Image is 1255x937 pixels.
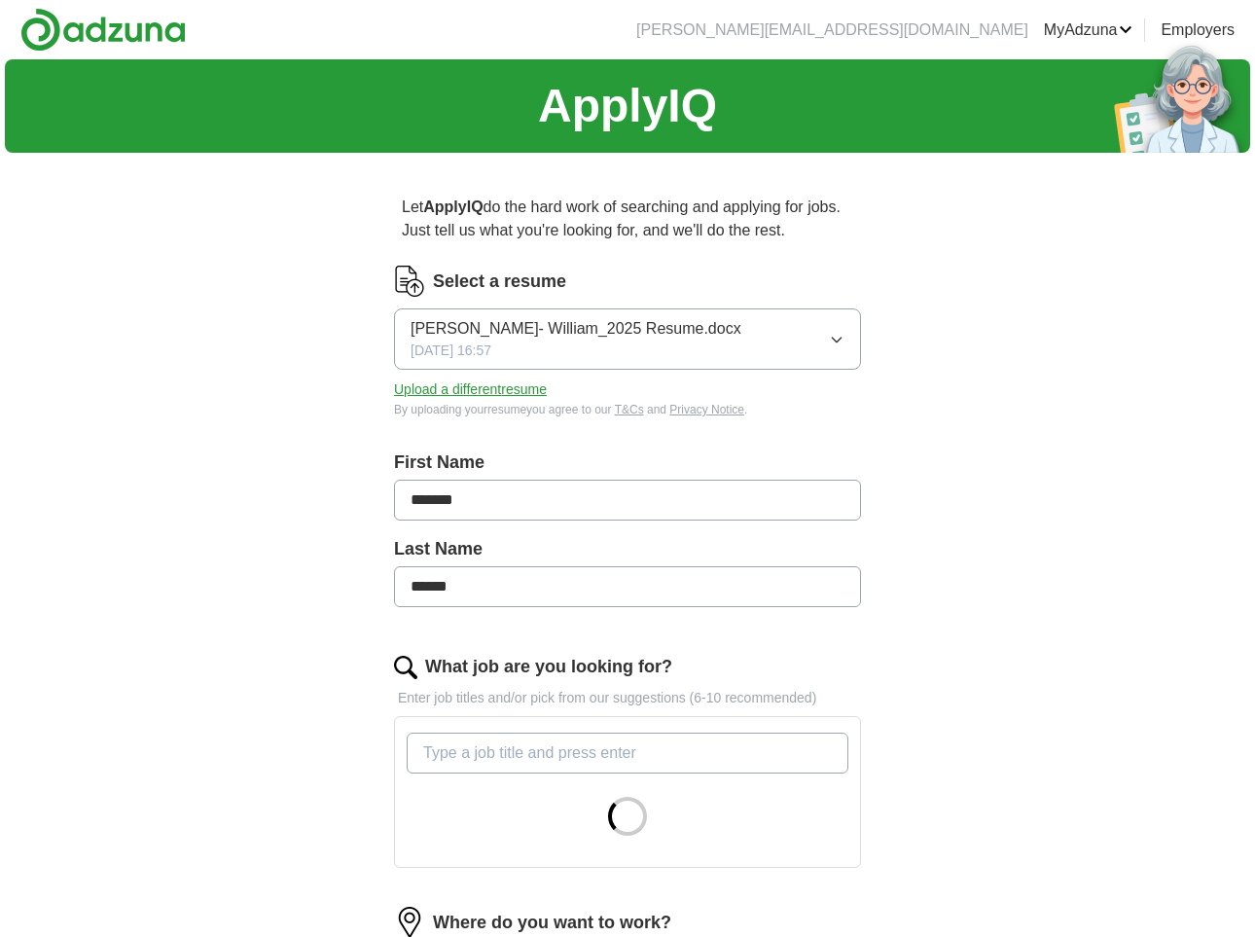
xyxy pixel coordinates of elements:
label: First Name [394,450,861,476]
img: CV Icon [394,266,425,297]
label: Where do you want to work? [433,910,671,936]
img: search.png [394,656,417,679]
li: [PERSON_NAME][EMAIL_ADDRESS][DOMAIN_NAME] [636,18,1028,42]
div: By uploading your resume you agree to our and . [394,401,861,418]
button: Upload a differentresume [394,379,547,400]
h1: ApplyIQ [538,71,717,141]
a: Privacy Notice [669,403,744,416]
label: Last Name [394,536,861,562]
strong: ApplyIQ [423,198,483,215]
a: Employers [1161,18,1235,42]
label: Select a resume [433,269,566,295]
input: Type a job title and press enter [407,733,848,774]
p: Let do the hard work of searching and applying for jobs. Just tell us what you're looking for, an... [394,188,861,250]
button: [PERSON_NAME]- William_2025 Resume.docx[DATE] 16:57 [394,308,861,370]
span: [DATE] 16:57 [411,341,491,361]
a: T&Cs [615,403,644,416]
span: [PERSON_NAME]- William_2025 Resume.docx [411,317,741,341]
p: Enter job titles and/or pick from our suggestions (6-10 recommended) [394,688,861,708]
a: MyAdzuna [1044,18,1133,42]
label: What job are you looking for? [425,654,672,680]
img: Adzuna logo [20,8,186,52]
